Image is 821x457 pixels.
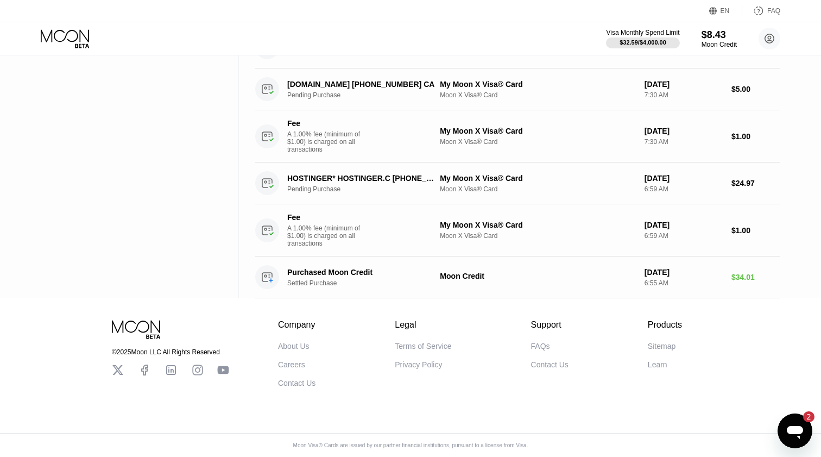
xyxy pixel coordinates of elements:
[648,342,675,350] div: Sitemap
[440,174,635,183] div: My Moon X Visa® Card
[255,110,780,162] div: FeeA 1.00% fee (minimum of $1.00) is charged on all transactionsMy Moon X Visa® CardMoon X Visa® ...
[278,342,310,350] div: About Us
[440,272,635,280] div: Moon Credit
[440,91,635,99] div: Moon X Visa® Card
[287,91,446,99] div: Pending Purchase
[395,320,451,330] div: Legal
[531,360,569,369] div: Contact Us
[287,185,446,193] div: Pending Purchase
[287,174,434,183] div: HOSTINGER* HOSTINGER.C [PHONE_NUMBER] CY
[731,85,780,93] div: $5.00
[645,138,723,146] div: 7:30 AM
[645,232,723,240] div: 6:59 AM
[440,221,635,229] div: My Moon X Visa® Card
[287,279,446,287] div: Settled Purchase
[709,5,742,16] div: EN
[112,348,229,356] div: © 2025 Moon LLC All Rights Reserved
[255,256,780,298] div: Purchased Moon CreditSettled PurchaseMoon Credit[DATE]6:55 AM$34.01
[395,360,442,369] div: Privacy Policy
[767,7,780,15] div: FAQ
[255,68,780,110] div: [DOMAIN_NAME] [PHONE_NUMBER] CAPending PurchaseMy Moon X Visa® CardMoon X Visa® Card[DATE]7:30 AM...
[645,174,723,183] div: [DATE]
[778,414,812,448] iframe: Button to launch messaging window, 2 unread messages
[287,80,434,89] div: [DOMAIN_NAME] [PHONE_NUMBER] CA
[287,268,434,277] div: Purchased Moon Credit
[440,185,635,193] div: Moon X Visa® Card
[793,411,814,422] iframe: Number of unread messages
[620,39,666,46] div: $32.59 / $4,000.00
[702,41,737,48] div: Moon Credit
[645,127,723,135] div: [DATE]
[440,127,635,135] div: My Moon X Visa® Card
[278,379,315,387] div: Contact Us
[645,268,723,277] div: [DATE]
[731,226,780,235] div: $1.00
[287,119,363,128] div: Fee
[742,5,780,16] div: FAQ
[606,29,679,48] div: Visa Monthly Spend Limit$32.59/$4,000.00
[645,80,723,89] div: [DATE]
[395,342,451,350] div: Terms of Service
[645,91,723,99] div: 7:30 AM
[531,342,550,350] div: FAQs
[606,29,679,36] div: Visa Monthly Spend Limit
[285,442,537,448] div: Moon Visa® Cards are issued by our partner financial institutions, pursuant to a license from Visa.
[645,185,723,193] div: 6:59 AM
[702,29,737,48] div: $8.43Moon Credit
[440,232,635,240] div: Moon X Visa® Card
[731,132,780,141] div: $1.00
[278,320,315,330] div: Company
[531,320,569,330] div: Support
[645,221,723,229] div: [DATE]
[440,80,635,89] div: My Moon X Visa® Card
[721,7,730,15] div: EN
[287,130,369,153] div: A 1.00% fee (minimum of $1.00) is charged on all transactions
[648,320,682,330] div: Products
[648,360,667,369] div: Learn
[255,204,780,256] div: FeeA 1.00% fee (minimum of $1.00) is charged on all transactionsMy Moon X Visa® CardMoon X Visa® ...
[645,279,723,287] div: 6:55 AM
[287,224,369,247] div: A 1.00% fee (minimum of $1.00) is charged on all transactions
[731,273,780,281] div: $34.01
[278,360,305,369] div: Careers
[255,162,780,204] div: HOSTINGER* HOSTINGER.C [PHONE_NUMBER] CYPending PurchaseMy Moon X Visa® CardMoon X Visa® Card[DAT...
[287,213,363,222] div: Fee
[702,29,737,41] div: $8.43
[731,179,780,187] div: $24.97
[440,138,635,146] div: Moon X Visa® Card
